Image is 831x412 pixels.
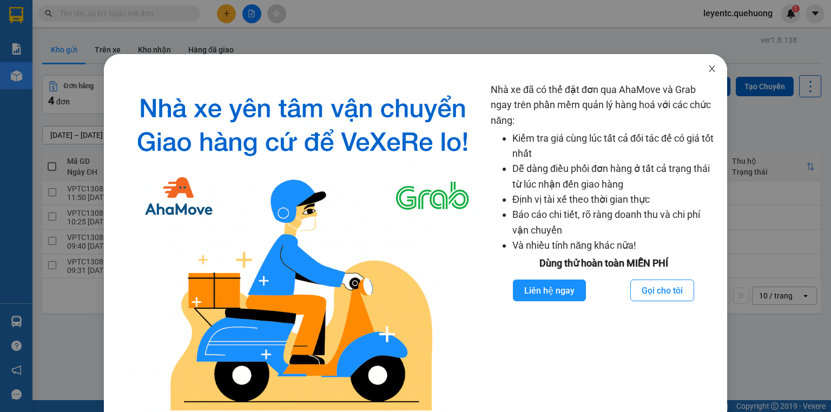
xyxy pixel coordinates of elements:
li: Dễ dàng điều phối đơn hàng ở tất cả trạng thái từ lúc nhận đến giao hàng [512,161,716,192]
li: Kiểm tra giá cùng lúc tất cả đối tác để có giá tốt nhất [512,131,716,162]
li: Báo cáo chi tiết, rõ ràng doanh thu và chi phí vận chuyển [512,207,716,238]
button: Close [697,54,727,84]
button: Liên hệ ngay [513,280,586,301]
span: Liên hệ ngay [524,284,575,297]
button: Gọi cho tôi [630,280,694,301]
div: Dùng thử hoàn toàn MIỄN PHÍ [491,256,716,271]
span: close [708,64,716,73]
li: Định vị tài xế theo thời gian thực [512,192,716,207]
span: Gọi cho tôi [642,284,683,297]
li: Và nhiều tính năng khác nữa! [512,238,716,253]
